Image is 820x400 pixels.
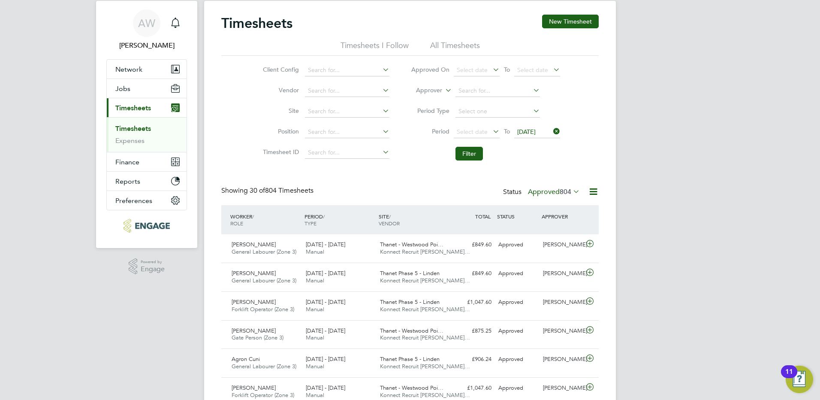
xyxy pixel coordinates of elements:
[380,327,443,334] span: Thanet - Westwood Poi…
[306,391,324,399] span: Manual
[306,241,345,248] span: [DATE] - [DATE]
[380,355,440,363] span: Thanet Phase 5 - Linden
[380,363,470,370] span: Konnect Recruit [PERSON_NAME]…
[380,391,470,399] span: Konnect Recruit [PERSON_NAME]…
[306,298,345,306] span: [DATE] - [DATE]
[450,352,495,367] div: £906.24
[124,219,169,233] img: konnectrecruit-logo-retina.png
[115,124,151,133] a: Timesheets
[785,372,793,383] div: 11
[96,1,197,248] nav: Main navigation
[304,220,317,227] span: TYPE
[560,188,571,196] span: 804
[250,186,265,195] span: 30 of
[250,186,314,195] span: 804 Timesheets
[540,238,584,252] div: [PERSON_NAME]
[455,147,483,161] button: Filter
[495,209,540,224] div: STATUS
[260,148,299,156] label: Timesheet ID
[115,177,140,185] span: Reports
[380,334,470,341] span: Konnect Recruit [PERSON_NAME]…
[380,277,470,284] span: Konnect Recruit [PERSON_NAME]…
[323,213,325,220] span: /
[232,384,276,391] span: [PERSON_NAME]
[380,298,440,306] span: Thanet Phase 5 - Linden
[232,363,296,370] span: General Labourer (Zone 3)
[377,209,451,231] div: SITE
[260,86,299,94] label: Vendor
[430,40,480,56] li: All Timesheets
[542,15,599,28] button: New Timesheet
[232,241,276,248] span: [PERSON_NAME]
[457,66,488,74] span: Select date
[306,306,324,313] span: Manual
[306,363,324,370] span: Manual
[302,209,377,231] div: PERIOD
[306,327,345,334] span: [DATE] - [DATE]
[107,60,187,79] button: Network
[260,107,299,115] label: Site
[107,191,187,210] button: Preferences
[107,172,187,191] button: Reports
[107,117,187,152] div: Timesheets
[232,248,296,255] span: General Labourer (Zone 3)
[305,64,389,76] input: Search for...
[107,152,187,171] button: Finance
[786,366,813,393] button: Open Resource Center, 11 new notifications
[503,186,582,198] div: Status
[107,79,187,98] button: Jobs
[230,220,243,227] span: ROLE
[517,66,548,74] span: Select date
[115,158,139,166] span: Finance
[305,106,389,118] input: Search for...
[115,136,145,145] a: Expenses
[517,128,536,136] span: [DATE]
[495,238,540,252] div: Approved
[252,213,254,220] span: /
[389,213,391,220] span: /
[306,384,345,391] span: [DATE] - [DATE]
[260,66,299,73] label: Client Config
[411,107,449,115] label: Period Type
[475,213,491,220] span: TOTAL
[305,126,389,138] input: Search for...
[141,258,165,266] span: Powered by
[540,267,584,281] div: [PERSON_NAME]
[232,355,260,363] span: Agron Cuni
[107,98,187,117] button: Timesheets
[411,66,449,73] label: Approved On
[540,209,584,224] div: APPROVER
[455,106,540,118] input: Select one
[540,352,584,367] div: [PERSON_NAME]
[115,85,130,93] span: Jobs
[306,355,345,363] span: [DATE] - [DATE]
[129,258,165,275] a: Powered byEngage
[228,209,302,231] div: WORKER
[306,248,324,255] span: Manual
[450,324,495,338] div: £875.25
[455,85,540,97] input: Search for...
[260,127,299,135] label: Position
[495,352,540,367] div: Approved
[380,384,443,391] span: Thanet - Westwood Poi…
[450,267,495,281] div: £849.60
[306,277,324,284] span: Manual
[232,334,283,341] span: Gate Person (Zone 3)
[540,324,584,338] div: [PERSON_NAME]
[221,15,292,32] h2: Timesheets
[495,295,540,309] div: Approved
[380,306,470,313] span: Konnect Recruit [PERSON_NAME]…
[115,104,151,112] span: Timesheets
[380,248,470,255] span: Konnect Recruit [PERSON_NAME]…
[450,381,495,395] div: £1,047.60
[232,298,276,306] span: [PERSON_NAME]
[379,220,400,227] span: VENDOR
[540,295,584,309] div: [PERSON_NAME]
[495,267,540,281] div: Approved
[495,381,540,395] div: Approved
[306,270,345,277] span: [DATE] - [DATE]
[106,40,187,51] span: Alice Watts
[115,65,142,73] span: Network
[380,270,440,277] span: Thanet Phase 5 - Linden
[450,238,495,252] div: £849.60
